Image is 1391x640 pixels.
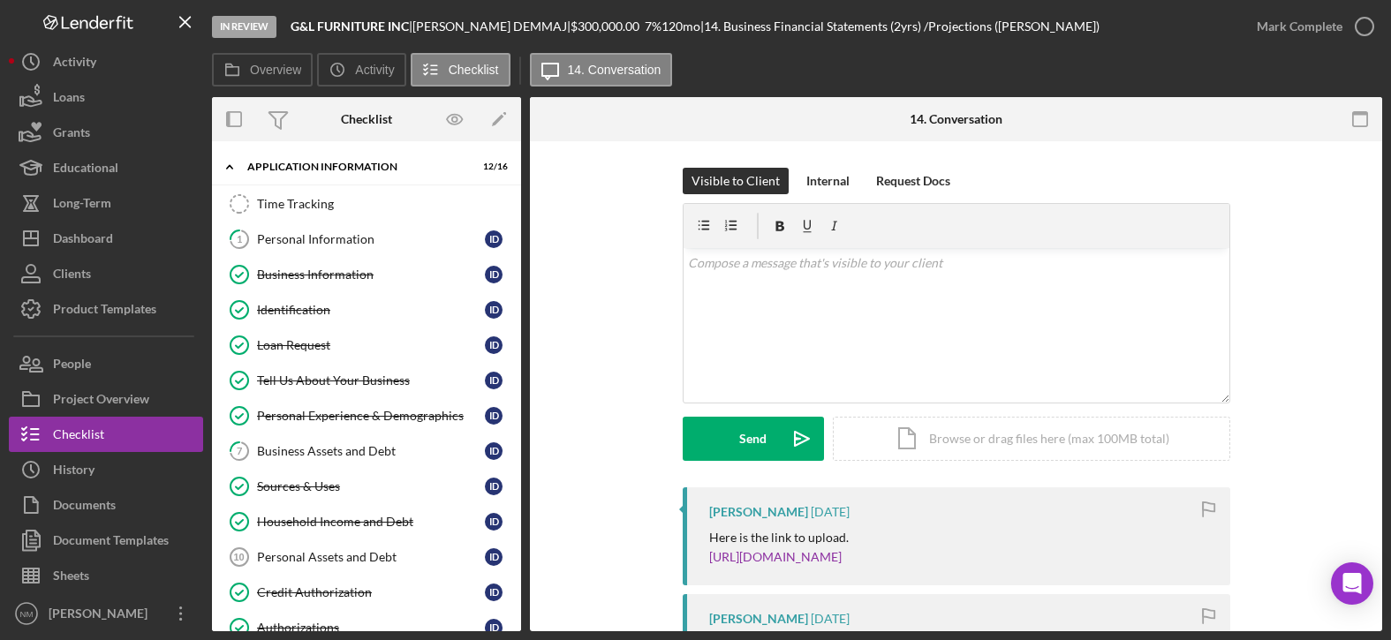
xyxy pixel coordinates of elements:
[1257,9,1342,44] div: Mark Complete
[257,267,485,282] div: Business Information
[221,433,512,469] a: 7Business Assets and DebtID
[485,513,503,531] div: I D
[53,523,169,562] div: Document Templates
[257,550,485,564] div: Personal Assets and Debt
[257,621,485,635] div: Authorizations
[9,596,203,631] button: NM[PERSON_NAME]
[9,487,203,523] button: Documents
[9,417,203,452] button: Checklist
[212,16,276,38] div: In Review
[237,445,243,456] tspan: 7
[53,417,104,456] div: Checklist
[20,609,34,619] text: NM
[221,398,512,433] a: Personal Experience & DemographicsID
[485,336,503,354] div: I D
[661,19,700,34] div: 120 mo
[485,230,503,248] div: I D
[291,19,412,34] div: |
[709,549,842,564] a: [URL][DOMAIN_NAME]
[9,346,203,381] button: People
[9,452,203,487] button: History
[9,256,203,291] button: Clients
[53,452,94,492] div: History
[221,328,512,363] a: Loan RequestID
[412,19,571,34] div: [PERSON_NAME] DEMMAJ |
[247,162,464,172] div: Application Information
[257,338,485,352] div: Loan Request
[485,442,503,460] div: I D
[250,63,301,77] label: Overview
[476,162,508,172] div: 12 / 16
[257,444,485,458] div: Business Assets and Debt
[683,417,824,461] button: Send
[9,221,203,256] button: Dashboard
[237,233,242,245] tspan: 1
[53,79,85,119] div: Loans
[568,63,661,77] label: 14. Conversation
[53,346,91,386] div: People
[221,363,512,398] a: Tell Us About Your BusinessID
[806,168,850,194] div: Internal
[683,168,789,194] button: Visible to Client
[1331,562,1373,605] div: Open Intercom Messenger
[692,168,780,194] div: Visible to Client
[9,291,203,327] button: Product Templates
[739,417,767,461] div: Send
[709,505,808,519] div: [PERSON_NAME]
[53,291,156,331] div: Product Templates
[485,372,503,389] div: I D
[221,186,512,222] a: Time Tracking
[867,168,959,194] button: Request Docs
[355,63,394,77] label: Activity
[9,185,203,221] button: Long-Term
[9,381,203,417] button: Project Overview
[9,558,203,593] button: Sheets
[485,619,503,636] div: I D
[257,232,485,246] div: Personal Information
[257,373,485,388] div: Tell Us About Your Business
[9,150,203,185] button: Educational
[485,266,503,283] div: I D
[485,478,503,495] div: I D
[449,63,499,77] label: Checklist
[221,504,512,539] a: Household Income and DebtID
[53,558,89,598] div: Sheets
[257,479,485,493] div: Sources & Uses
[811,612,850,626] time: 2025-08-05 18:45
[9,44,203,79] button: Activity
[53,185,111,225] div: Long-Term
[221,539,512,575] a: 10Personal Assets and DebtID
[709,612,808,626] div: [PERSON_NAME]
[44,596,159,636] div: [PERSON_NAME]
[291,19,409,34] b: G&L FURNITURE INC
[257,303,485,317] div: Identification
[9,115,203,150] a: Grants
[485,548,503,566] div: I D
[700,19,1100,34] div: | 14. Business Financial Statements (2yrs) /Projections ([PERSON_NAME])
[811,505,850,519] time: 2025-08-05 19:53
[9,523,203,558] button: Document Templates
[53,115,90,154] div: Grants
[221,222,512,257] a: 1Personal InformationID
[798,168,858,194] button: Internal
[53,221,113,260] div: Dashboard
[910,112,1002,126] div: 14. Conversation
[257,409,485,423] div: Personal Experience & Demographics
[212,53,313,87] button: Overview
[221,257,512,292] a: Business InformationID
[221,292,512,328] a: IdentificationID
[485,407,503,425] div: I D
[9,79,203,115] a: Loans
